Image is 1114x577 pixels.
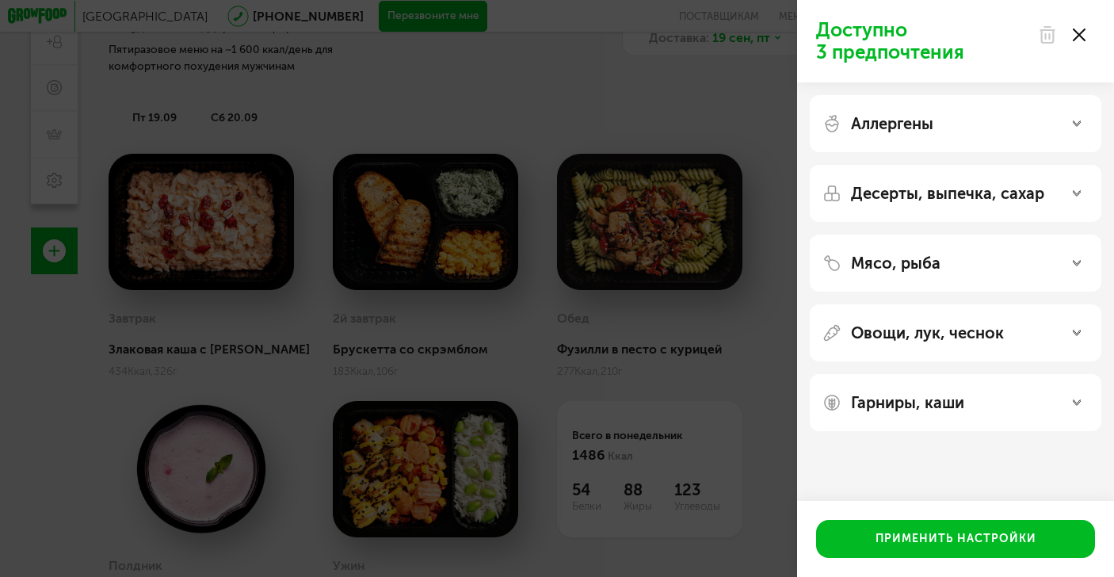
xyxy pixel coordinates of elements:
[851,393,964,412] p: Гарниры, каши
[816,19,1028,63] p: Доступно 3 предпочтения
[851,184,1044,203] p: Десерты, выпечка, сахар
[851,323,1004,342] p: Овощи, лук, чеснок
[851,254,940,273] p: Мясо, рыба
[851,114,933,133] p: Аллергены
[816,520,1095,558] button: Применить настройки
